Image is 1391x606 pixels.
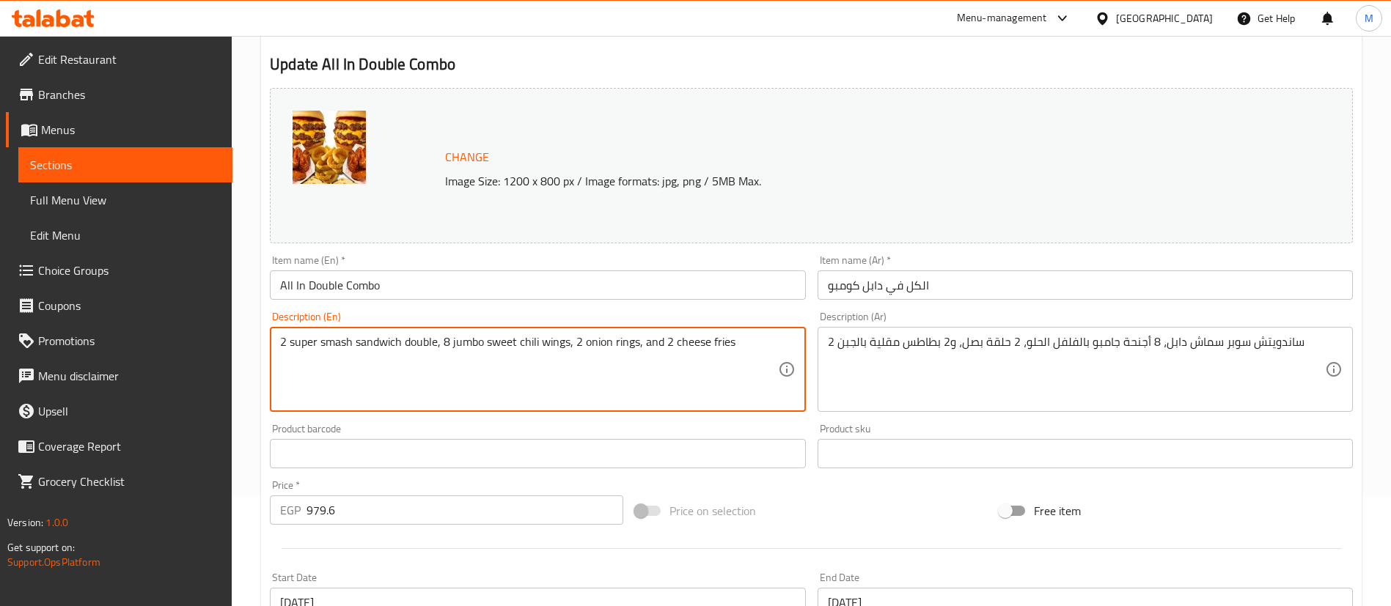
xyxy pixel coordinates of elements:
span: Edit Restaurant [38,51,221,68]
span: Get support on: [7,538,75,557]
a: Menus [6,112,232,147]
span: Free item [1034,502,1081,520]
span: 1.0.0 [45,513,68,532]
a: Menu disclaimer [6,358,232,393]
a: Coupons [6,288,232,323]
span: Choice Groups [38,262,221,279]
span: Price on selection [669,502,756,520]
a: Coverage Report [6,429,232,464]
span: Edit Menu [30,226,221,244]
div: Menu-management [957,10,1047,27]
a: Edit Restaurant [6,42,232,77]
a: Full Menu View [18,182,232,218]
a: Support.OpsPlatform [7,553,100,572]
input: Enter name En [270,270,805,300]
textarea: 2 ساندويتش سوبر سماش دابل، 8 أجنحة جامبو بالفلفل الحلو، 2 حلقة بصل، و2 بطاطس مقلية بالجبن [828,335,1325,404]
span: M [1365,10,1373,26]
span: Menu disclaimer [38,367,221,385]
a: Upsell [6,393,232,429]
textarea: 2 super smash sandwich double, 8 jumbo sweet chili wings, 2 onion rings, and 2 cheese fries [280,335,777,404]
h2: Update All In Double Combo [270,53,1353,75]
input: Please enter price [307,495,623,525]
div: [GEOGRAPHIC_DATA] [1116,10,1213,26]
span: Coupons [38,297,221,314]
span: Promotions [38,332,221,350]
a: Sections [18,147,232,182]
span: Change [445,147,489,168]
button: Change [439,142,495,172]
span: Version: [7,513,43,532]
span: Upsell [38,402,221,420]
input: Please enter product barcode [270,439,805,468]
span: Coverage Report [38,437,221,455]
span: Full Menu View [30,191,221,209]
a: Choice Groups [6,253,232,288]
a: Promotions [6,323,232,358]
input: Please enter product sku [818,439,1353,468]
p: EGP [280,501,301,519]
a: Edit Menu [18,218,232,253]
span: Menus [41,121,221,138]
img: All_in_double_combo638902628660918845.jpg [293,111,366,184]
input: Enter name Ar [818,270,1353,300]
a: Branches [6,77,232,112]
a: Grocery Checklist [6,464,232,499]
span: Branches [38,86,221,103]
p: Image Size: 1200 x 800 px / Image formats: jpg, png / 5MB Max. [439,172,1217,190]
span: Grocery Checklist [38,473,221,490]
span: Sections [30,156,221,174]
